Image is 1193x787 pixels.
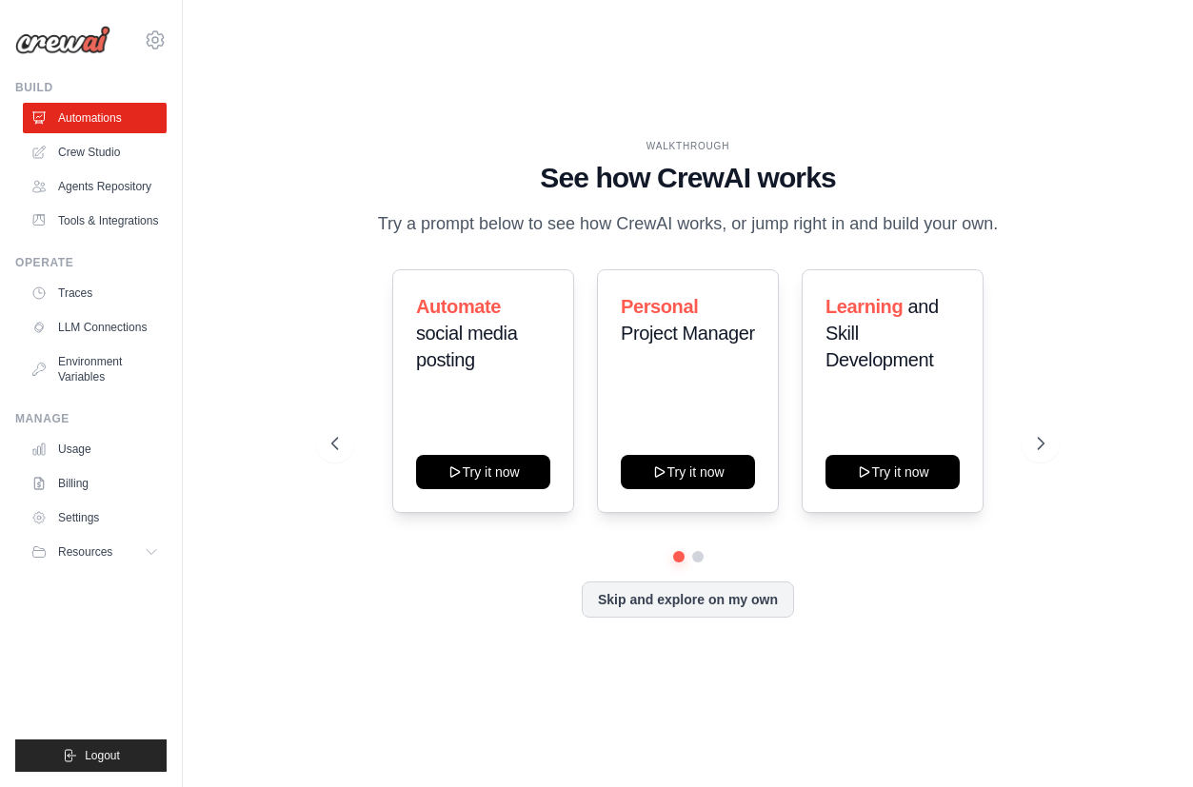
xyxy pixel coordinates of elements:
[331,139,1045,153] div: WALKTHROUGH
[825,296,903,317] span: Learning
[23,137,167,167] a: Crew Studio
[15,80,167,95] div: Build
[23,171,167,202] a: Agents Repository
[15,26,110,54] img: Logo
[331,161,1045,195] h1: See how CrewAI works
[23,434,167,464] a: Usage
[621,455,755,489] button: Try it now
[416,296,501,317] span: Automate
[825,455,960,489] button: Try it now
[368,210,1008,238] p: Try a prompt below to see how CrewAI works, or jump right in and build your own.
[23,468,167,499] a: Billing
[58,544,112,560] span: Resources
[621,296,698,317] span: Personal
[23,278,167,308] a: Traces
[85,748,120,763] span: Logout
[15,255,167,270] div: Operate
[416,323,517,370] span: social media posting
[23,312,167,343] a: LLM Connections
[621,323,755,344] span: Project Manager
[825,296,939,370] span: and Skill Development
[15,739,167,772] button: Logout
[23,502,167,533] a: Settings
[15,411,167,426] div: Manage
[23,346,167,392] a: Environment Variables
[416,455,550,489] button: Try it now
[23,206,167,236] a: Tools & Integrations
[23,537,167,567] button: Resources
[582,581,794,618] button: Skip and explore on my own
[23,103,167,133] a: Automations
